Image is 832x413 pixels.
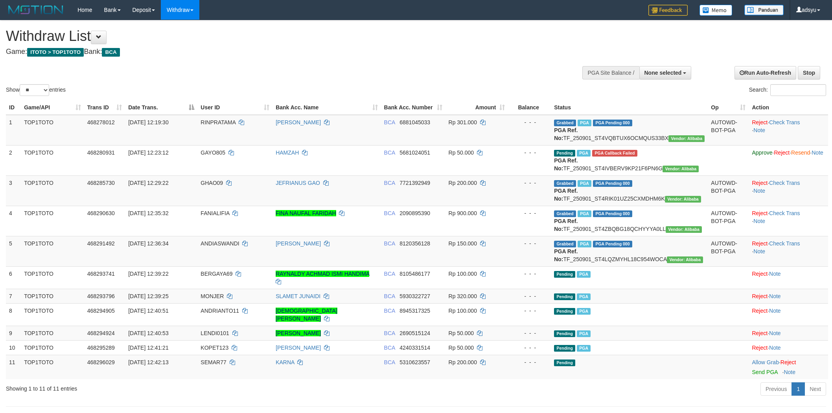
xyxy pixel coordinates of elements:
b: PGA Ref. No: [554,218,578,232]
td: TOP1TOTO [21,355,84,379]
a: SLAMET JUNAIDI [276,293,320,299]
td: AUTOWD-BOT-PGA [708,236,749,266]
a: Reject [752,210,768,216]
b: PGA Ref. No: [554,127,578,141]
span: RINPRATAMA [201,119,236,125]
span: Vendor URL: https://settle4.1velocity.biz [665,196,701,203]
a: Send PGA [752,369,777,375]
span: Grabbed [554,120,576,126]
span: Marked by adsyu [577,345,591,352]
a: KARNA [276,359,294,365]
a: Reject [752,308,768,314]
span: BCA [384,271,395,277]
label: Search: [749,84,826,96]
span: Rp 50.000 [449,330,474,336]
img: Button%20Memo.svg [699,5,733,16]
span: 468278012 [87,119,115,125]
span: LENDI0101 [201,330,229,336]
span: Rp 50.000 [449,149,474,156]
span: MONJER [201,293,224,299]
span: BCA [384,149,395,156]
a: [DEMOGRAPHIC_DATA][PERSON_NAME] [276,308,337,322]
th: Status [551,100,708,115]
th: Op: activate to sort column ascending [708,100,749,115]
button: None selected [639,66,692,79]
td: TF_250901_ST4IVBERV9KP21F6PN6G [551,145,708,175]
td: 7 [6,289,21,303]
span: PGA Error [592,150,637,157]
td: · [749,303,828,326]
span: Vendor URL: https://settle4.1velocity.biz [667,256,703,263]
h4: Game: Bank: [6,48,547,56]
div: - - - [511,344,548,352]
label: Show entries [6,84,66,96]
td: TOP1TOTO [21,175,84,206]
span: 468294924 [87,330,115,336]
span: [DATE] 12:42:13 [128,359,168,365]
span: ITOTO > TOP1TOTO [27,48,84,57]
span: [DATE] 12:40:51 [128,308,168,314]
td: 11 [6,355,21,379]
td: TF_250901_ST4RIK01UZ25CXMDHM6K [551,175,708,206]
span: 468291492 [87,240,115,247]
span: [DATE] 12:36:34 [128,240,168,247]
span: Rp 320.000 [449,293,477,299]
td: · · [749,236,828,266]
th: ID [6,100,21,115]
a: Reject [780,359,796,365]
a: [PERSON_NAME] [276,330,321,336]
th: Action [749,100,828,115]
span: [DATE] 12:39:22 [128,271,168,277]
a: Reject [752,345,768,351]
a: JEFRIANUS GAO [276,180,320,186]
td: 5 [6,236,21,266]
span: Rp 200.000 [449,359,477,365]
span: Rp 50.000 [449,345,474,351]
span: 468285730 [87,180,115,186]
span: Copy 8945317325 to clipboard [399,308,430,314]
span: BCA [384,308,395,314]
td: 1 [6,115,21,146]
a: Note [753,188,765,194]
a: Run Auto-Refresh [734,66,796,79]
span: Vendor URL: https://settle4.1velocity.biz [668,135,705,142]
div: - - - [511,270,548,278]
td: TOP1TOTO [21,206,84,236]
span: ANDRIANTO11 [201,308,239,314]
span: GHAO09 [201,180,223,186]
span: Grabbed [554,210,576,217]
span: Copy 5681024051 to clipboard [399,149,430,156]
td: AUTOWD-BOT-PGA [708,206,749,236]
a: RAYNALDY ACHMAD ISMI HANDIMA [276,271,369,277]
td: TOP1TOTO [21,145,84,175]
div: - - - [511,149,548,157]
a: Note [812,149,823,156]
td: · · · [749,145,828,175]
span: Rp 100.000 [449,271,477,277]
span: PGA Pending [593,180,632,187]
span: GAYO805 [201,149,225,156]
span: FANIALIFIA [201,210,229,216]
td: TOP1TOTO [21,289,84,303]
span: Pending [554,345,575,352]
a: Stop [798,66,820,79]
span: Pending [554,150,575,157]
td: TOP1TOTO [21,340,84,355]
td: 3 [6,175,21,206]
span: 468295289 [87,345,115,351]
th: Trans ID: activate to sort column ascending [84,100,125,115]
a: 1 [792,382,805,396]
span: 468293741 [87,271,115,277]
a: Note [769,308,781,314]
th: Date Trans.: activate to sort column descending [125,100,197,115]
span: [DATE] 12:41:21 [128,345,168,351]
div: - - - [511,307,548,315]
span: Pending [554,293,575,300]
td: · [749,326,828,340]
a: Note [769,293,781,299]
a: Check Trans [769,119,800,125]
span: Copy 2690515124 to clipboard [399,330,430,336]
a: [PERSON_NAME] [276,240,321,247]
input: Search: [770,84,826,96]
th: Bank Acc. Number: activate to sort column ascending [381,100,445,115]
